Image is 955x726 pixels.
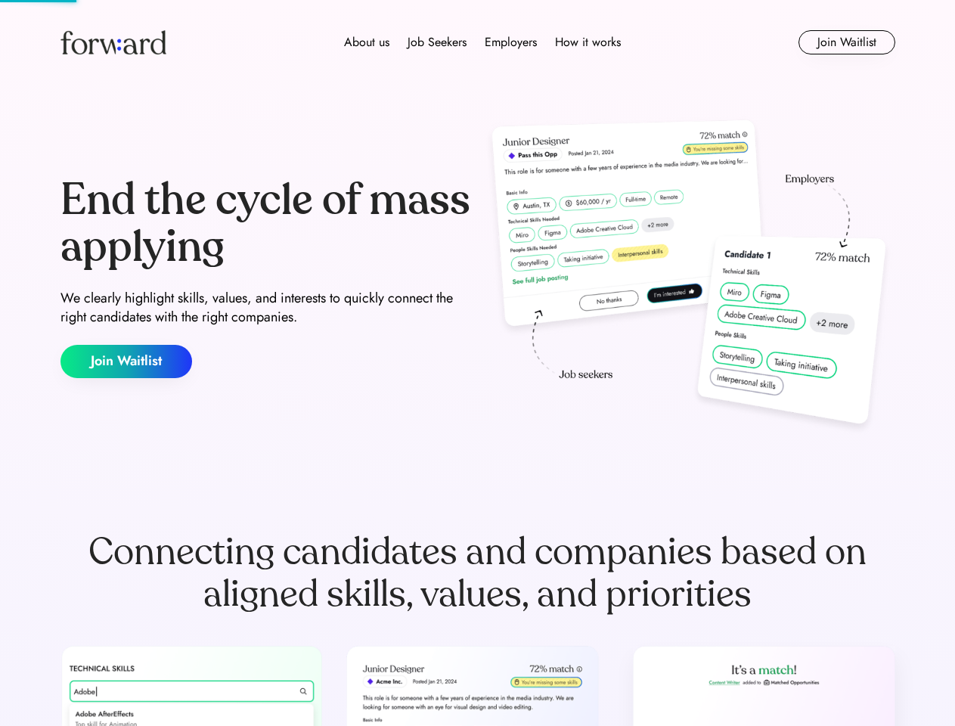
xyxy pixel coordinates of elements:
button: Join Waitlist [798,30,895,54]
div: We clearly highlight skills, values, and interests to quickly connect the right candidates with t... [60,289,472,327]
div: How it works [555,33,621,51]
div: Connecting candidates and companies based on aligned skills, values, and priorities [60,531,895,616]
div: Employers [485,33,537,51]
img: hero-image.png [484,115,895,440]
button: Join Waitlist [60,345,192,378]
div: End the cycle of mass applying [60,177,472,270]
div: About us [344,33,389,51]
img: Forward logo [60,30,166,54]
div: Job Seekers [408,33,467,51]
